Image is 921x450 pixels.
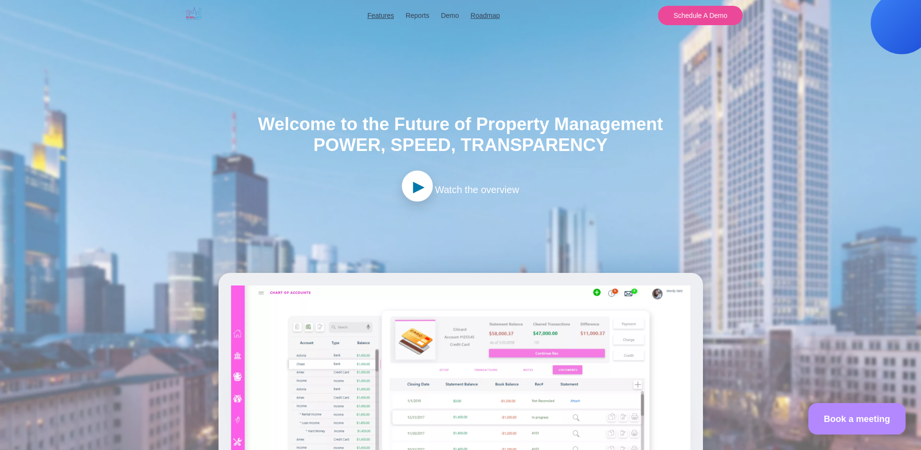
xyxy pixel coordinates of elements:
[178,2,209,25] img: Simplicity Logo
[808,403,906,435] a: Book a meeting
[367,10,394,21] a: Features
[441,10,459,21] button: Demo
[258,113,663,155] h1: Welcome to the Future of Property Management
[435,184,519,195] span: Watch the overview
[402,171,433,202] a: ►
[406,10,429,21] button: Reports
[409,171,429,202] span: ►
[470,10,500,21] a: Roadmap
[313,135,608,155] span: Power, Speed, Transparency
[658,6,743,25] button: Schedule A Demo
